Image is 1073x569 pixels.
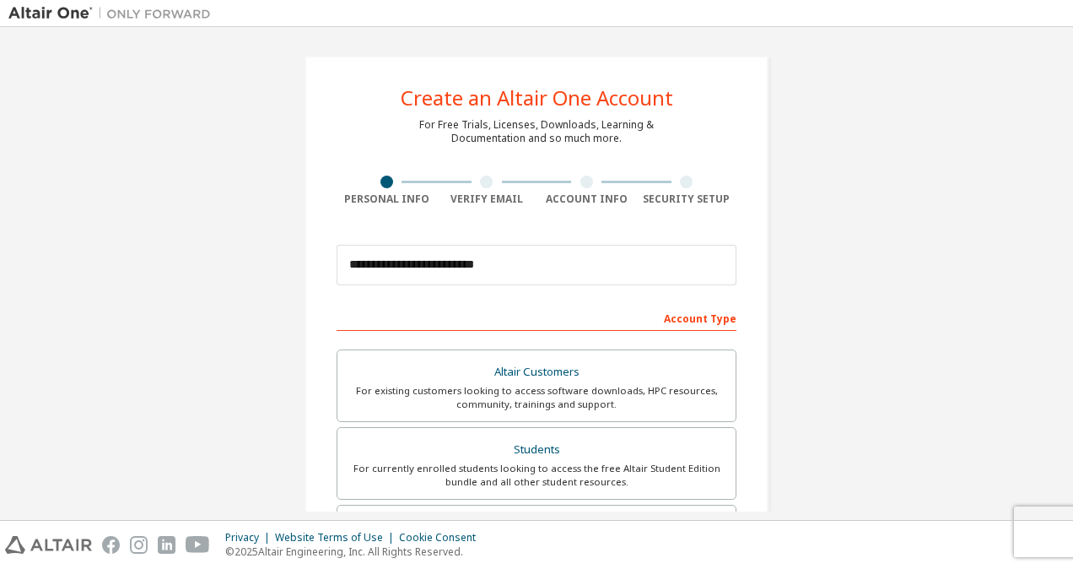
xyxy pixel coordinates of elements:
img: altair_logo.svg [5,536,92,554]
div: Altair Customers [348,360,725,384]
div: For Free Trials, Licenses, Downloads, Learning & Documentation and so much more. [419,118,654,145]
div: Account Info [536,192,637,206]
div: Cookie Consent [399,531,486,545]
div: For existing customers looking to access software downloads, HPC resources, community, trainings ... [348,384,725,411]
p: © 2025 Altair Engineering, Inc. All Rights Reserved. [225,545,486,559]
img: facebook.svg [102,536,120,554]
img: instagram.svg [130,536,148,554]
div: Website Terms of Use [275,531,399,545]
div: For currently enrolled students looking to access the free Altair Student Edition bundle and all ... [348,462,725,489]
div: Verify Email [437,192,537,206]
div: Account Type [337,304,736,331]
img: linkedin.svg [158,536,175,554]
div: Students [348,438,725,462]
img: youtube.svg [186,536,210,554]
div: Create an Altair One Account [401,88,673,108]
div: Personal Info [337,192,437,206]
div: Privacy [225,531,275,545]
img: Altair One [8,5,219,22]
div: Security Setup [637,192,737,206]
